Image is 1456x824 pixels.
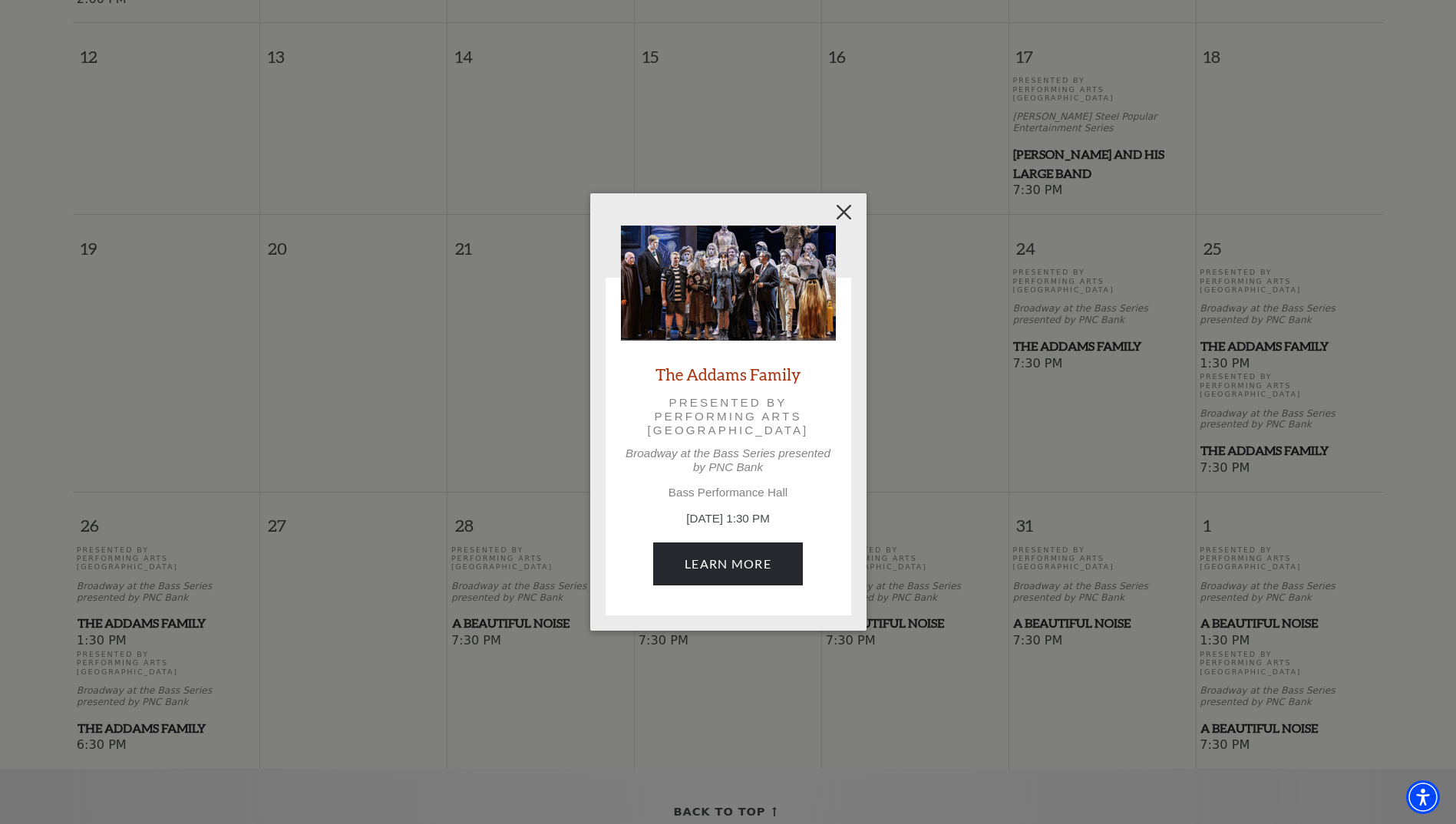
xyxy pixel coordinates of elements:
img: The Addams Family [621,226,836,341]
a: The Addams Family [655,364,801,384]
a: October 26, 1:30 PM Learn More [653,542,803,585]
p: [DATE] 1:30 PM [621,510,836,528]
p: Bass Performance Hall [621,486,836,499]
div: Accessibility Menu [1406,780,1440,814]
p: Broadway at the Bass Series presented by PNC Bank [621,447,836,474]
p: Presented by Performing Arts [GEOGRAPHIC_DATA] [642,396,814,438]
button: Close [829,197,858,226]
